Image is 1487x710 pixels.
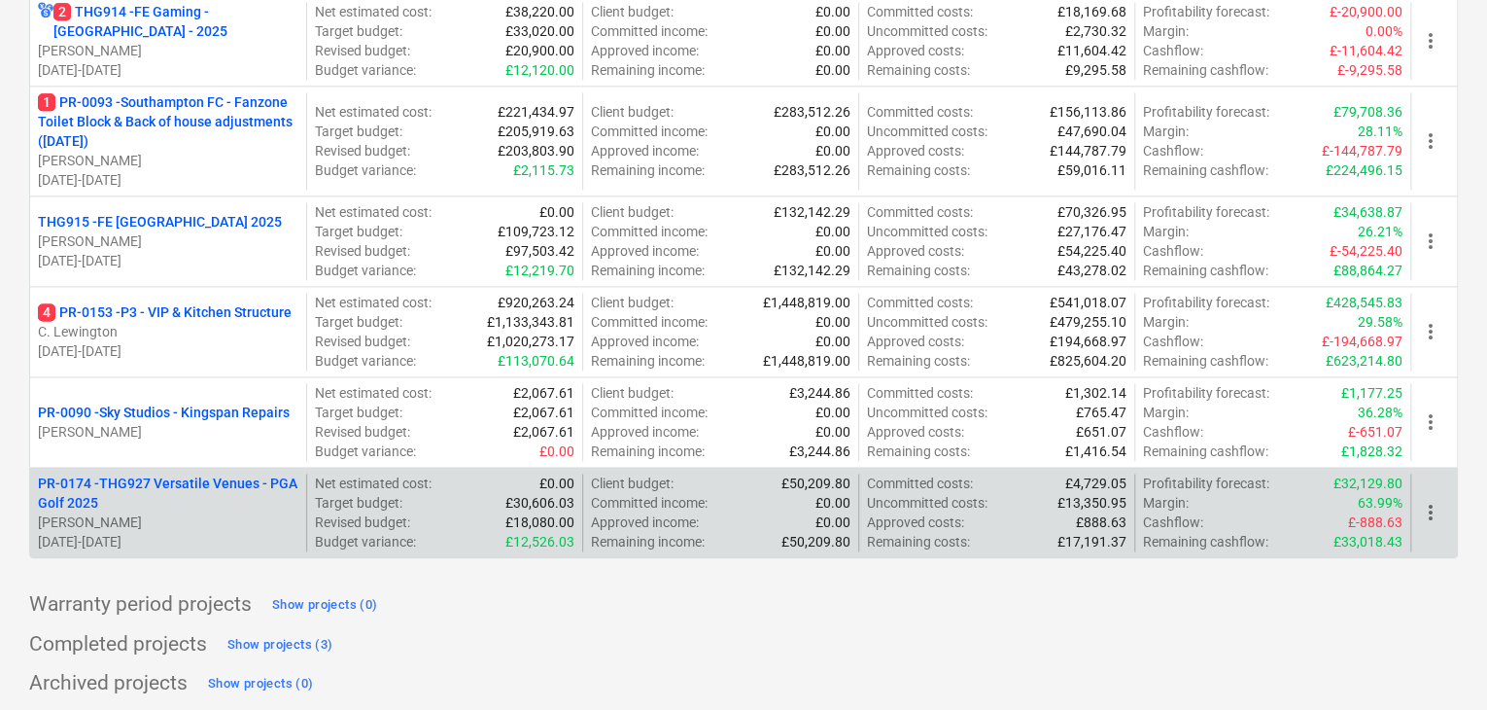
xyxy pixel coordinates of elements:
p: Committed income : [591,122,708,141]
p: £-144,787.79 [1322,141,1402,160]
p: £109,723.12 [498,222,574,241]
p: 26.21% [1358,222,1402,241]
p: Margin : [1143,21,1189,41]
p: £0.00 [815,332,850,351]
p: £70,326.95 [1057,202,1126,222]
p: £2,115.73 [513,160,574,180]
div: Show projects (0) [208,672,313,694]
p: Margin : [1143,222,1189,241]
span: more_vert [1419,129,1442,153]
p: [DATE] - [DATE] [38,251,298,270]
p: C. Lewington [38,322,298,341]
p: 29.58% [1358,312,1402,332]
p: Committed costs : [867,383,973,403]
p: £47,690.04 [1057,122,1126,141]
p: Cashflow : [1143,141,1203,160]
p: Margin : [1143,403,1189,422]
p: Target budget : [315,122,402,141]
span: more_vert [1419,320,1442,343]
p: Approved costs : [867,41,964,60]
p: [PERSON_NAME] [38,41,298,60]
p: Net estimated cost : [315,293,432,312]
p: £54,225.40 [1057,241,1126,261]
p: Remaining income : [591,532,705,551]
p: Approved income : [591,241,699,261]
p: Completed projects [29,630,207,657]
p: £4,729.05 [1065,474,1126,493]
p: £0.00 [815,312,850,332]
p: Client budget : [591,2,674,21]
p: Target budget : [315,493,402,513]
p: Profitability forecast : [1143,474,1269,493]
p: Client budget : [591,293,674,312]
p: £0.00 [815,422,850,442]
p: £1,177.25 [1341,383,1402,403]
p: £-54,225.40 [1330,241,1402,261]
button: Show projects (0) [267,589,382,621]
p: Remaining costs : [867,442,970,461]
p: £224,496.15 [1326,160,1402,180]
div: PR-0090 -Sky Studios - Kingspan Repairs[PERSON_NAME] [38,403,298,442]
p: £43,278.02 [1057,261,1126,280]
div: 1PR-0093 -Southampton FC - Fanzone Toilet Block & Back of house adjustments ([DATE])[PERSON_NAME]... [38,92,298,190]
p: Target budget : [315,222,402,241]
span: 2 [53,3,71,20]
p: £59,016.11 [1057,160,1126,180]
p: £651.07 [1076,422,1126,442]
p: Remaining costs : [867,60,970,80]
p: £623,214.80 [1326,351,1402,371]
p: Cashflow : [1143,241,1203,261]
p: £11,604.42 [1057,41,1126,60]
p: Uncommitted costs : [867,21,987,41]
p: Profitability forecast : [1143,2,1269,21]
p: 36.28% [1358,403,1402,422]
p: £0.00 [815,513,850,532]
p: Committed costs : [867,102,973,122]
p: Remaining costs : [867,160,970,180]
p: Cashflow : [1143,41,1203,60]
p: £0.00 [815,493,850,513]
p: £1,448,819.00 [763,351,850,371]
p: £1,133,343.81 [487,312,574,332]
p: £144,787.79 [1050,141,1126,160]
span: more_vert [1419,29,1442,53]
p: Approved costs : [867,422,964,442]
p: Remaining income : [591,160,705,180]
p: Uncommitted costs : [867,312,987,332]
p: £0.00 [539,474,574,493]
p: Margin : [1143,493,1189,513]
p: £1,302.14 [1065,383,1126,403]
p: £79,708.36 [1333,102,1402,122]
p: Uncommitted costs : [867,222,987,241]
p: £50,209.80 [781,474,850,493]
p: Uncommitted costs : [867,122,987,141]
p: £428,545.83 [1326,293,1402,312]
p: Committed costs : [867,293,973,312]
p: £2,067.61 [513,383,574,403]
p: Remaining costs : [867,261,970,280]
p: Approved income : [591,513,699,532]
p: Approved costs : [867,141,964,160]
p: £12,120.00 [505,60,574,80]
p: Approved income : [591,422,699,442]
div: 2THG914 -FE Gaming - [GEOGRAPHIC_DATA] - 2025[PERSON_NAME][DATE]-[DATE] [38,2,298,80]
p: Budget variance : [315,351,416,371]
div: Chat Widget [1390,617,1487,710]
p: Budget variance : [315,442,416,461]
p: £12,219.70 [505,261,574,280]
p: PR-0093 - Southampton FC - Fanzone Toilet Block & Back of house adjustments ([DATE]) [38,92,298,151]
p: Approved costs : [867,513,964,532]
span: 4 [38,303,55,321]
p: Budget variance : [315,261,416,280]
p: Profitability forecast : [1143,383,1269,403]
p: Cashflow : [1143,332,1203,351]
div: Show projects (0) [272,594,377,617]
p: Committed costs : [867,474,973,493]
p: Remaining cashflow : [1143,351,1268,371]
p: £9,295.58 [1065,60,1126,80]
p: £888.63 [1076,513,1126,532]
p: Cashflow : [1143,513,1203,532]
p: £1,828.32 [1341,442,1402,461]
span: 1 [38,93,55,111]
p: Budget variance : [315,60,416,80]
